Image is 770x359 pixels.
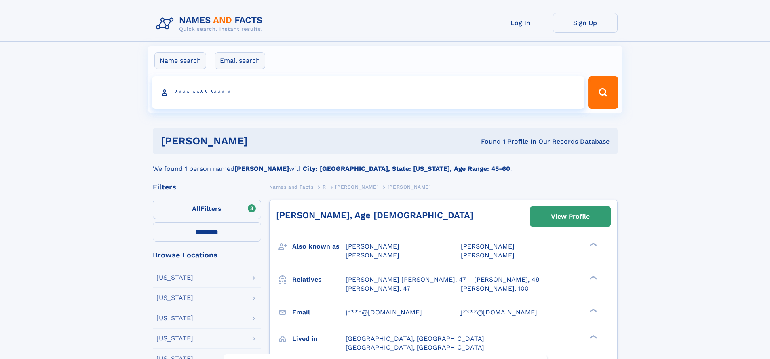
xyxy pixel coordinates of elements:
[292,273,346,287] h3: Relatives
[488,13,553,33] a: Log In
[156,295,193,301] div: [US_STATE]
[234,165,289,172] b: [PERSON_NAME]
[161,136,365,146] h1: [PERSON_NAME]
[156,335,193,342] div: [US_STATE]
[156,274,193,281] div: [US_STATE]
[276,210,473,220] a: [PERSON_NAME], Age [DEMOGRAPHIC_DATA]
[551,207,590,226] div: View Profile
[461,284,529,293] a: [PERSON_NAME], 100
[588,76,618,109] button: Search Button
[153,251,261,259] div: Browse Locations
[335,184,378,190] span: [PERSON_NAME]
[153,13,269,35] img: Logo Names and Facts
[461,242,515,250] span: [PERSON_NAME]
[156,315,193,321] div: [US_STATE]
[588,334,597,339] div: ❯
[292,332,346,346] h3: Lived in
[292,240,346,253] h3: Also known as
[323,184,326,190] span: R
[388,184,431,190] span: [PERSON_NAME]
[303,165,510,172] b: City: [GEOGRAPHIC_DATA], State: [US_STATE], Age Range: 45-60
[346,242,399,250] span: [PERSON_NAME]
[364,137,610,146] div: Found 1 Profile In Our Records Database
[152,76,585,109] input: search input
[588,275,597,280] div: ❯
[346,251,399,259] span: [PERSON_NAME]
[215,52,265,69] label: Email search
[588,308,597,313] div: ❯
[346,335,484,342] span: [GEOGRAPHIC_DATA], [GEOGRAPHIC_DATA]
[588,242,597,247] div: ❯
[292,306,346,319] h3: Email
[346,344,484,351] span: [GEOGRAPHIC_DATA], [GEOGRAPHIC_DATA]
[335,182,378,192] a: [PERSON_NAME]
[323,182,326,192] a: R
[154,52,206,69] label: Name search
[346,284,410,293] a: [PERSON_NAME], 47
[461,251,515,259] span: [PERSON_NAME]
[269,182,314,192] a: Names and Facts
[153,183,261,191] div: Filters
[153,200,261,219] label: Filters
[153,154,618,174] div: We found 1 person named with .
[192,205,200,212] span: All
[474,275,540,284] a: [PERSON_NAME], 49
[530,207,610,226] a: View Profile
[553,13,618,33] a: Sign Up
[346,275,466,284] a: [PERSON_NAME] [PERSON_NAME], 47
